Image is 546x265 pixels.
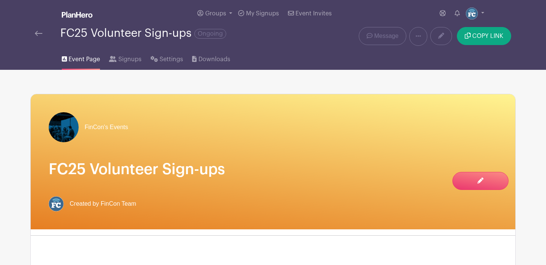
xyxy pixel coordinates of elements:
[35,31,42,36] img: back-arrow-29a5d9b10d5bd6ae65dc969a981735edf675c4d7a1fe02e03b50dbd4ba3cdb55.svg
[69,55,100,64] span: Event Page
[151,46,183,70] a: Settings
[109,46,141,70] a: Signups
[70,199,136,208] span: Created by FinCon Team
[374,32,398,41] span: Message
[62,12,92,18] img: logo_white-6c42ec7e38ccf1d336a20a19083b03d10ae64f83f12c07503d8b9e83406b4c7d.svg
[62,46,100,70] a: Event Page
[295,11,332,17] span: Event Invites
[49,112,79,142] img: Screen%20Shot%202024-09-23%20at%207.49.53%20PM.png
[85,123,128,132] span: FinCon's Events
[205,11,226,17] span: Groups
[49,196,64,211] img: FC%20circle.png
[49,160,497,178] h1: FC25 Volunteer Sign-ups
[198,55,230,64] span: Downloads
[60,27,226,39] div: FC25 Volunteer Sign-ups
[160,55,183,64] span: Settings
[194,29,226,39] span: Ongoing
[192,46,230,70] a: Downloads
[457,27,511,45] button: COPY LINK
[466,8,478,20] img: FC%20circle.png
[472,33,503,39] span: COPY LINK
[359,27,406,45] a: Message
[118,55,142,64] span: Signups
[246,11,279,17] span: My Signups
